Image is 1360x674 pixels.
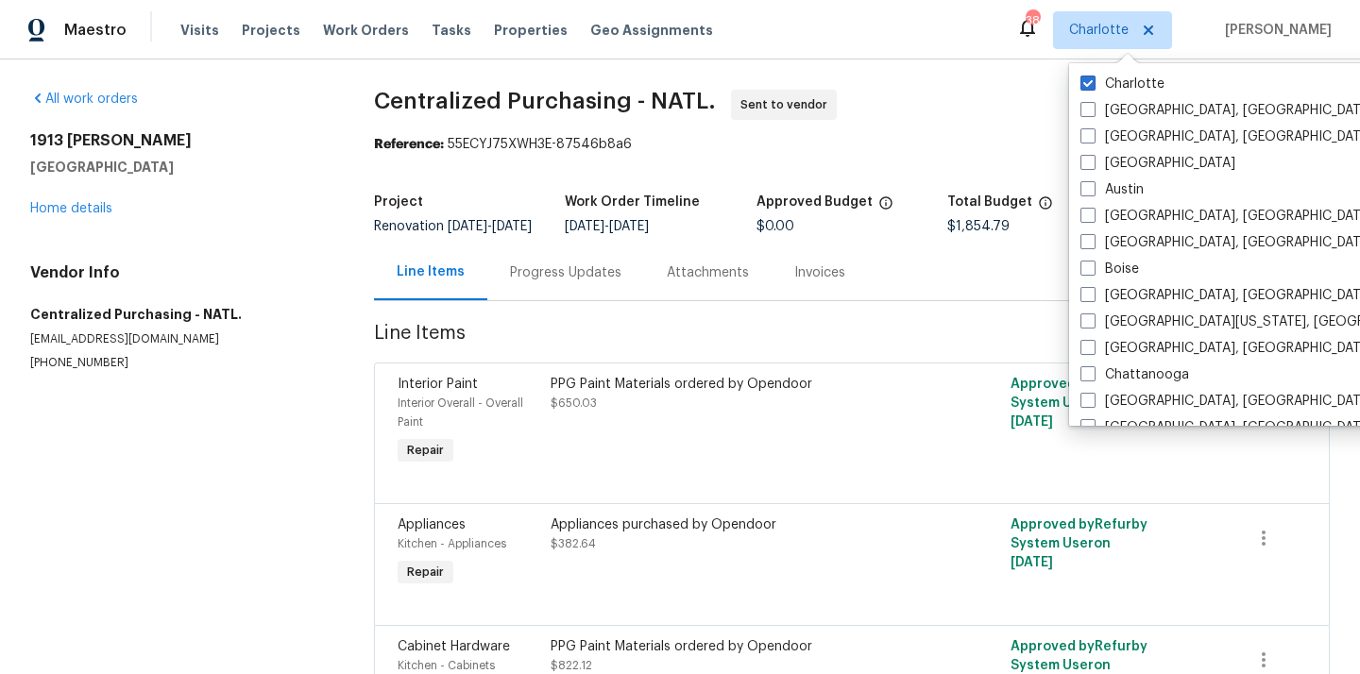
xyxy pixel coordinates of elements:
span: [DATE] [448,220,487,233]
h2: 1913 [PERSON_NAME] [30,131,329,150]
h5: Project [374,195,423,209]
span: Kitchen - Appliances [398,538,506,549]
span: Line Items [374,324,1229,359]
h5: [GEOGRAPHIC_DATA] [30,158,329,177]
label: Austin [1080,180,1144,199]
span: - [448,220,532,233]
h5: Approved Budget [756,195,873,209]
span: $0.00 [756,220,794,233]
span: Geo Assignments [590,21,713,40]
span: Interior Overall - Overall Paint [398,397,523,428]
div: 38 [1026,11,1039,30]
span: Interior Paint [398,378,478,391]
span: [DATE] [1011,556,1053,569]
span: [DATE] [1011,415,1053,429]
span: Sent to vendor [740,95,835,114]
a: Home details [30,202,112,215]
h5: Centralized Purchasing - NATL. [30,305,329,324]
b: Reference: [374,138,444,151]
label: Boise [1080,260,1139,278]
span: [DATE] [492,220,532,233]
label: [GEOGRAPHIC_DATA] [1080,154,1235,173]
span: Charlotte [1069,21,1129,40]
span: $822.12 [551,660,592,671]
span: Approved by Refurby System User on [1011,518,1147,569]
span: Appliances [398,518,466,531]
span: Properties [494,21,568,40]
span: Repair [399,563,451,581]
h5: Work Order Timeline [565,195,700,209]
span: Kitchen - Cabinets [398,660,495,671]
div: 55ECYJ75XWH3E-87546b8a6 [374,135,1330,154]
span: Maestro [64,21,127,40]
span: [DATE] [565,220,604,233]
span: $650.03 [551,397,597,409]
div: PPG Paint Materials ordered by Opendoor [551,375,923,394]
span: Renovation [374,220,532,233]
span: [DATE] [609,220,649,233]
label: Chattanooga [1080,365,1189,384]
span: Cabinet Hardware [398,640,510,653]
div: Progress Updates [510,263,621,282]
span: Approved by Refurby System User on [1011,378,1147,429]
span: Repair [399,441,451,460]
div: Invoices [794,263,845,282]
p: [EMAIL_ADDRESS][DOMAIN_NAME] [30,331,329,347]
span: The total cost of line items that have been approved by both Opendoor and the Trade Partner. This... [878,195,893,220]
span: - [565,220,649,233]
div: Attachments [667,263,749,282]
h4: Vendor Info [30,263,329,282]
span: Tasks [432,24,471,37]
div: Line Items [397,262,465,281]
div: PPG Paint Materials ordered by Opendoor [551,637,923,656]
span: $1,854.79 [947,220,1010,233]
span: [PERSON_NAME] [1217,21,1332,40]
label: Charlotte [1080,75,1164,93]
span: Projects [242,21,300,40]
h5: Total Budget [947,195,1032,209]
p: [PHONE_NUMBER] [30,355,329,371]
span: $382.64 [551,538,596,549]
span: The total cost of line items that have been proposed by Opendoor. This sum includes line items th... [1038,195,1053,220]
span: Work Orders [323,21,409,40]
span: Centralized Purchasing - NATL. [374,90,716,112]
div: Appliances purchased by Opendoor [551,515,923,534]
a: All work orders [30,93,138,106]
span: Visits [180,21,219,40]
